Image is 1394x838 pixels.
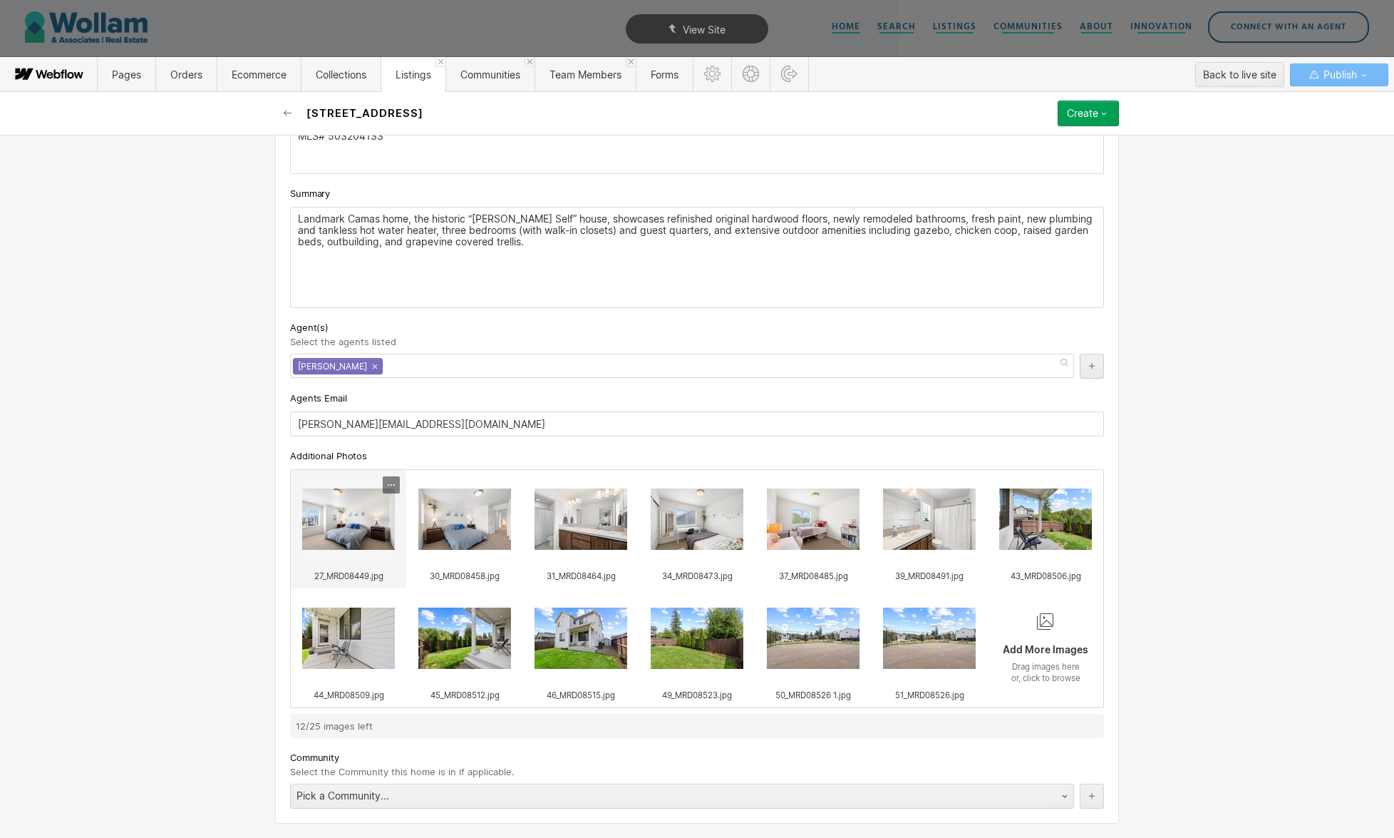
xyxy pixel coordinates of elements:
[170,68,202,81] span: Orders
[290,392,347,404] span: Agents Email
[988,661,1103,684] div: Drag images here or, click to browse
[762,562,864,582] div: 37_MRD08485.jpg
[291,785,1045,807] div: Pick a Community...
[296,720,1098,732] div: 12/25 images left
[232,68,286,81] span: Ecommerce
[535,608,627,669] img: 68962749e72b031bf6c507aa_46_MRD08515-p-130x130q80.jpg
[767,489,859,550] img: 689627493127c0c6df6de73c_37_MRD08485-p-130x130q80.jpg
[683,24,726,36] span: View Site
[297,562,400,582] div: 27_MRD08449.jpg
[460,68,520,81] span: Communities
[883,489,976,550] img: 68962749a489d530a2df35f5_39_MRD08491-p-130x130q80.jpg
[290,187,330,200] span: Summary
[651,489,743,550] img: 68962749f43322ed43d772a0_34_MRD08473-p-130x130q80.jpg
[435,57,445,67] a: Close 'Listings' tab
[999,489,1092,550] img: 6896274a0133b15acc9272e2_43_MRD08506-p-130x130q80.jpg
[530,681,632,701] div: 46_MRD08515.jpg
[418,489,511,550] img: 6896274bb7d68562ffd505c1_30_MRD08458-p-130x130q80.jpg
[1203,64,1276,86] div: Back to live site
[762,681,864,701] div: 50_MRD08526 1.jpg
[1058,101,1119,126] button: Create
[1195,62,1284,87] button: Back to live site
[298,149,1096,160] p: ‍
[302,489,395,550] img: 6896274b6a5f334d4c278af9_27_MRD08449-p-130x130q80.jpg
[535,489,627,550] img: 6896274b08edc7050e55f3aa_31_MRD08464-p-130x130q80.jpg
[306,106,423,121] h2: [STREET_ADDRESS]
[298,213,1096,247] p: Landmark Camas home, the historic “[PERSON_NAME] Self” house, showcases refinished original hardw...
[651,608,743,669] img: 6896274bf43322ed43d7735f_49_MRD08523-p-130x130q80.jpg
[290,751,339,764] span: Community
[883,608,976,669] img: 6896274da489d530a2df3615_51_MRD08526-p-130x130q80.jpg
[530,562,632,582] div: 31_MRD08464.jpg
[549,68,621,81] span: Team Members
[1067,108,1098,119] div: Create
[988,635,1103,655] div: Add More Images
[525,57,535,67] a: Close 'Communities' tab
[298,255,1096,266] p: ‍
[626,57,636,67] a: Close 'Team Members' tab
[413,681,516,701] div: 45_MRD08512.jpg
[298,131,1096,142] p: MLS# 503204133
[994,562,1097,582] div: 43_MRD08506.jpg
[302,608,395,669] img: 689627493127c0c6df6de73f_44_MRD08509-p-130x130q80.jpg
[1290,63,1388,86] button: Publish
[646,681,748,701] div: 49_MRD08523.jpg
[293,358,383,374] div: [PERSON_NAME]
[418,608,511,669] img: 689627496a5f334d4c278ae1_45_MRD08512-p-130x130q80.jpg
[290,449,367,462] span: Additional Photos
[878,562,981,582] div: 39_MRD08491.jpg
[646,562,748,582] div: 34_MRD08473.jpg
[396,68,431,81] span: Listings
[112,68,141,81] span: Pages
[372,364,378,369] a: ×
[316,68,366,81] span: Collections
[290,336,396,347] span: Select the agents listed
[297,681,400,701] div: 44_MRD08509.jpg
[651,68,678,81] span: Forms
[767,608,859,669] img: 6896274908edc7050e55f2cb_50_MRD08526%201-p-130x130q80.jpg
[1321,64,1357,86] span: Publish
[878,681,981,701] div: 51_MRD08526.jpg
[413,562,516,582] div: 30_MRD08458.jpg
[290,321,329,334] span: Agent(s)
[290,766,515,777] span: Select the Community this home is in if applicable.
